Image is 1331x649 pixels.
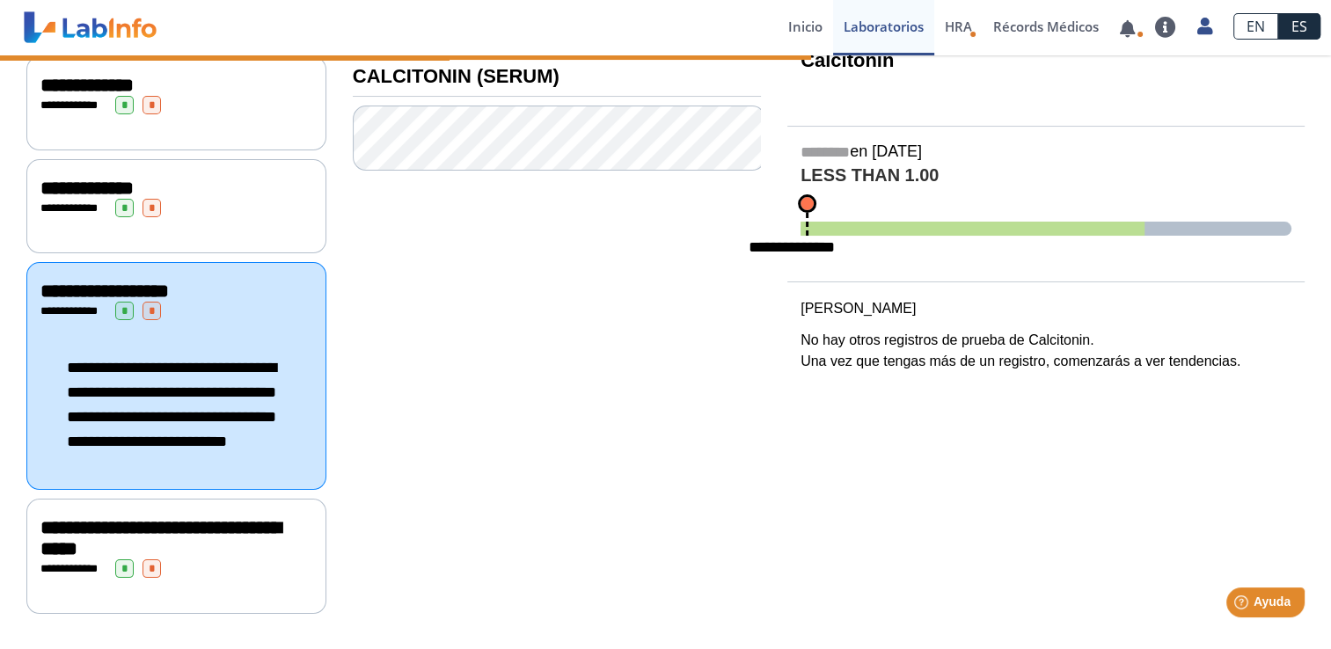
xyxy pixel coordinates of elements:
b: CALCITONIN (SERUM) [353,65,559,87]
span: HRA [945,18,972,35]
p: [PERSON_NAME] [801,298,1291,319]
a: ES [1278,13,1320,40]
h5: en [DATE] [801,142,1291,163]
a: EN [1233,13,1278,40]
h4: LESS THAN 1.00 [801,165,1291,187]
iframe: Help widget launcher [1174,580,1312,630]
b: Calcitonin [801,49,894,71]
p: No hay otros registros de prueba de Calcitonin. Una vez que tengas más de un registro, comenzarás... [801,330,1291,372]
